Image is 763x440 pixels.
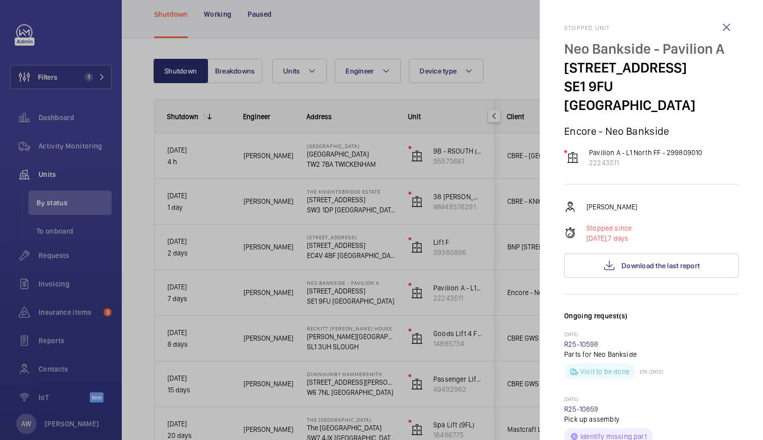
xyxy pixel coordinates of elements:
p: [STREET_ADDRESS] [564,58,739,77]
p: Pick up assembly [564,414,739,424]
a: R25-10598 [564,340,599,348]
p: 7 days [586,233,632,243]
h3: Ongoing request(s) [564,311,739,331]
p: Stopped since [586,223,632,233]
p: Encore - Neo Bankside [564,125,739,137]
p: [PERSON_NAME] [586,202,637,212]
p: Parts for Neo Bankside [564,349,739,359]
a: R25-10859 [564,405,599,413]
p: [DATE] [564,331,739,339]
p: SE1 9FU [GEOGRAPHIC_DATA] [564,77,739,115]
button: Download the last report [564,253,739,278]
p: Visit to be done [580,366,630,377]
p: Neo Bankside - Pavilion A [564,40,739,58]
p: Pavilion A - L1 North FF - 299809010 [589,148,703,158]
h2: Stopped unit [564,24,739,31]
span: Download the last report [621,262,700,270]
p: [DATE] [564,396,739,404]
span: [DATE], [586,234,608,242]
p: ETA: [DATE] [636,369,663,375]
p: 22243511 [589,158,703,168]
img: elevator.svg [567,152,579,164]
